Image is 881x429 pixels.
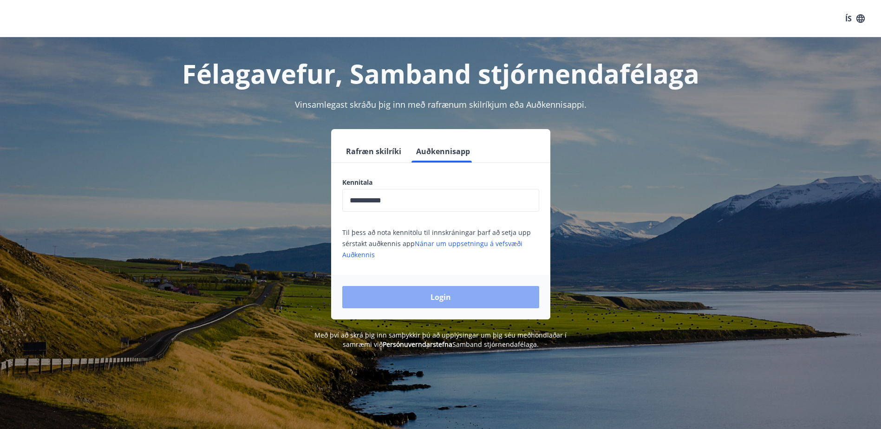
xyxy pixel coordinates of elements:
button: Rafræn skilríki [342,140,405,162]
label: Kennitala [342,178,539,187]
span: Vinsamlegast skráðu þig inn með rafrænum skilríkjum eða Auðkennisappi. [295,99,587,110]
span: Til þess að nota kennitölu til innskráningar þarf að setja upp sérstakt auðkennis app [342,228,531,259]
button: Login [342,286,539,308]
h1: Félagavefur, Samband stjórnendafélaga [117,56,764,91]
button: ÍS [840,10,870,27]
a: Persónuverndarstefna [383,340,452,349]
a: Nánar um uppsetningu á vefsvæði Auðkennis [342,239,522,259]
span: Með því að skrá þig inn samþykkir þú að upplýsingar um þig séu meðhöndlaðar í samræmi við Samband... [314,331,567,349]
button: Auðkennisapp [412,140,474,162]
